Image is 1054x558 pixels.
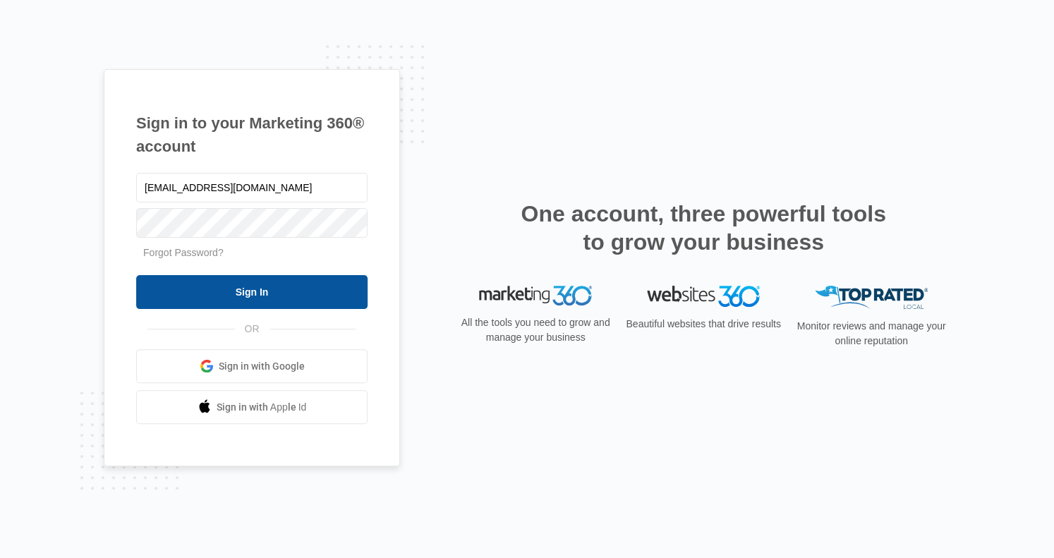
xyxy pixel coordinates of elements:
[217,400,307,415] span: Sign in with Apple Id
[516,200,890,256] h2: One account, three powerful tools to grow your business
[479,286,592,305] img: Marketing 360
[219,359,305,374] span: Sign in with Google
[136,390,368,424] a: Sign in with Apple Id
[136,173,368,202] input: Email
[143,247,224,258] a: Forgot Password?
[647,286,760,306] img: Websites 360
[456,315,614,345] p: All the tools you need to grow and manage your business
[136,275,368,309] input: Sign In
[136,349,368,383] a: Sign in with Google
[136,111,368,158] h1: Sign in to your Marketing 360® account
[235,322,269,336] span: OR
[792,319,950,348] p: Monitor reviews and manage your online reputation
[815,286,928,309] img: Top Rated Local
[624,317,782,332] p: Beautiful websites that drive results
